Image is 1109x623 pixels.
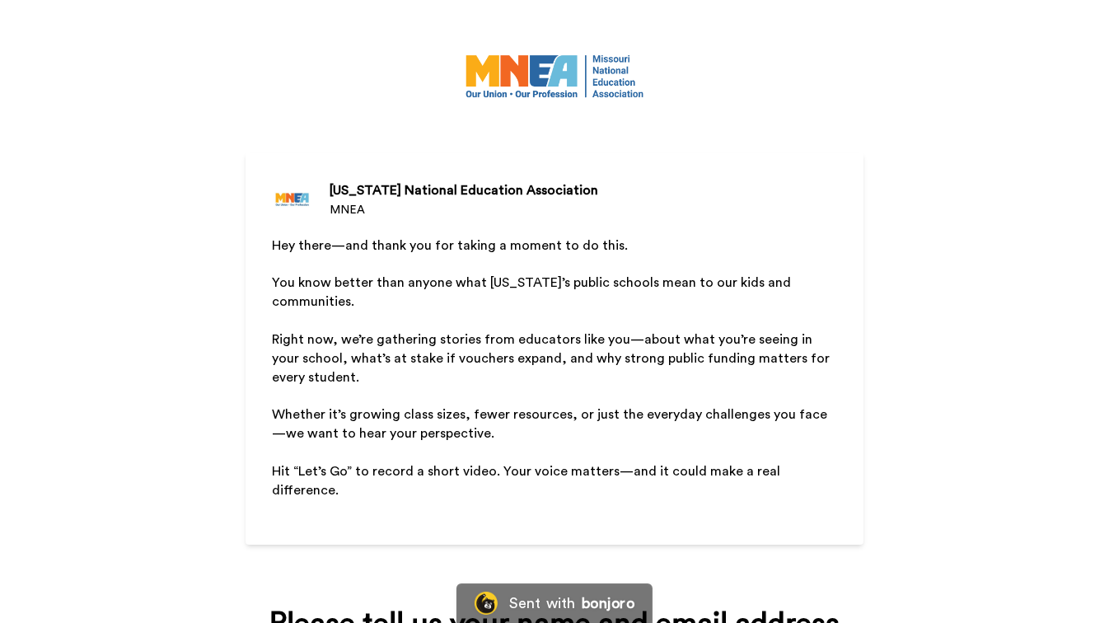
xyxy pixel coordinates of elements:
[272,239,628,252] span: Hey there—and thank you for taking a moment to do this.
[272,333,833,384] span: Right now, we’re gathering stories from educators like you—about what you’re seeing in your schoo...
[330,202,598,218] div: MNEA
[330,180,598,200] div: [US_STATE] National Education Association
[582,596,634,611] div: bonjoro
[272,408,827,440] span: Whether it’s growing class sizes, fewer resources, or just the everyday challenges you face—we wa...
[456,583,653,623] a: Bonjoro LogoSent withbonjoro
[464,53,645,100] img: https://cdn.bonjoro.com/media/c220d1c5-c6b3-4e3f-a3d0-f92713318533/a67938ba-7105-4075-a790-2e34c3...
[272,276,794,308] span: You know better than anyone what [US_STATE]’s public schools mean to our kids and communities.
[272,179,313,220] img: MNEA
[509,596,575,611] div: Sent with
[475,592,498,615] img: Bonjoro Logo
[272,465,784,497] span: Hit “Let’s Go” to record a short video. Your voice matters—and it could make a real difference.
